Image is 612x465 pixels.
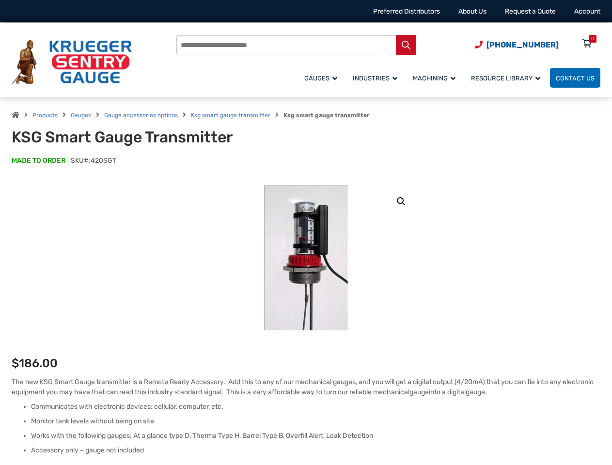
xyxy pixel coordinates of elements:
[373,7,440,15] a: Preferred Distributors
[31,431,600,441] li: Works with the following gauges: At a glance type D, Therma Type H, Barrel Type B, Overfill Alert...
[68,156,116,165] span: SKU#:
[31,446,600,455] li: Accessory only – gauge not included
[556,75,595,82] span: Contact Us
[353,75,397,82] span: Industries
[591,35,594,43] div: 0
[574,7,600,15] a: Account
[298,66,347,89] a: Gauges
[104,112,178,119] a: Gauge accessories options
[475,39,559,51] a: Phone Number (920) 434-8860
[12,40,132,84] img: Krueger Sentry Gauge
[12,156,65,166] span: MADE TO ORDER
[12,377,600,397] p: The new KSG Smart Gauge transmitter is a Remote Ready Accessory. Add this to any of our mechanica...
[550,68,600,88] a: Contact Us
[458,7,486,15] a: About Us
[12,356,58,370] bdi: 186.00
[505,7,556,15] a: Request a Quote
[91,156,116,165] span: 420SGT
[31,402,600,412] li: Communicates with electronic devices: cellular, computer, etc.
[191,112,270,119] a: Ksg smart gauge transmitter
[264,185,348,330] img: KSG Smart Gauge Transmitter
[283,112,369,119] strong: Ksg smart gauge transmitter
[486,40,559,49] span: [PHONE_NUMBER]
[304,75,337,82] span: Gauges
[409,388,429,396] span: gauge
[71,112,91,119] a: Gauges
[347,66,407,89] a: Industries
[12,128,247,146] h1: KSG Smart Gauge Transmitter
[31,417,600,426] li: Monitor tank levels without being on site
[413,75,455,82] span: Machining
[392,193,410,210] a: View full-screen image gallery
[465,66,550,89] a: Resource Library
[471,75,540,82] span: Resource Library
[32,112,58,119] a: Products
[466,388,485,396] span: gauge
[12,356,19,370] span: $
[407,66,465,89] a: Machining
